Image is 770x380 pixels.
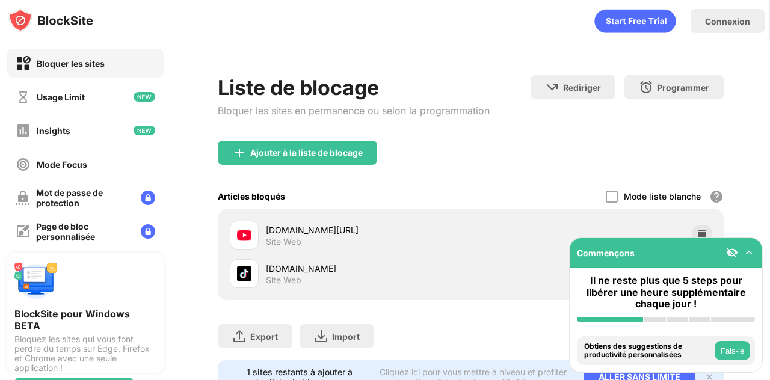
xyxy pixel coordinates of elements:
div: BlockSite pour Windows BETA [14,308,156,332]
div: Connexion [705,16,750,26]
img: new-icon.svg [134,92,155,102]
div: Mode Focus [37,159,87,170]
div: Insights [37,126,70,136]
div: Site Web [266,275,301,286]
div: Site Web [266,236,301,247]
div: Obtiens des suggestions de productivité personnalisées [584,342,712,360]
img: lock-menu.svg [141,224,155,239]
img: block-on.svg [16,56,31,71]
img: omni-setup-toggle.svg [743,247,755,259]
div: Import [332,331,360,342]
div: Mode liste blanche [624,191,701,201]
img: focus-off.svg [16,157,31,172]
div: Mot de passe de protection [36,188,131,208]
div: Bloquer les sites en permanence ou selon la programmation [218,105,490,117]
img: eye-not-visible.svg [726,247,738,259]
img: time-usage-off.svg [16,90,31,105]
div: Export [250,331,278,342]
button: Fais-le [715,341,750,360]
div: Bloquer les sites [37,58,105,69]
div: [DOMAIN_NAME] [266,262,471,275]
img: customize-block-page-off.svg [16,224,30,239]
img: insights-off.svg [16,123,31,138]
img: lock-menu.svg [141,191,155,205]
img: favicons [237,266,251,281]
div: Liste de blocage [218,75,490,100]
div: Usage Limit [37,92,85,102]
div: Commençons [577,248,635,258]
div: animation [594,9,676,33]
div: Bloquez les sites qui vous font perdre du temps sur Edge, Firefox et Chrome avec une seule applic... [14,334,156,373]
div: Il ne reste plus que 5 steps pour libérer une heure supplémentaire chaque jour ! [577,275,755,310]
div: Page de bloc personnalisée [36,221,131,242]
div: Rediriger [563,82,601,93]
img: logo-blocksite.svg [8,8,93,32]
img: push-desktop.svg [14,260,58,303]
img: new-icon.svg [134,126,155,135]
div: Programmer [657,82,709,93]
img: favicons [237,228,251,242]
img: password-protection-off.svg [16,191,30,205]
div: [DOMAIN_NAME][URL] [266,224,471,236]
div: Ajouter à la liste de blocage [250,148,363,158]
div: Articles bloqués [218,191,285,201]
